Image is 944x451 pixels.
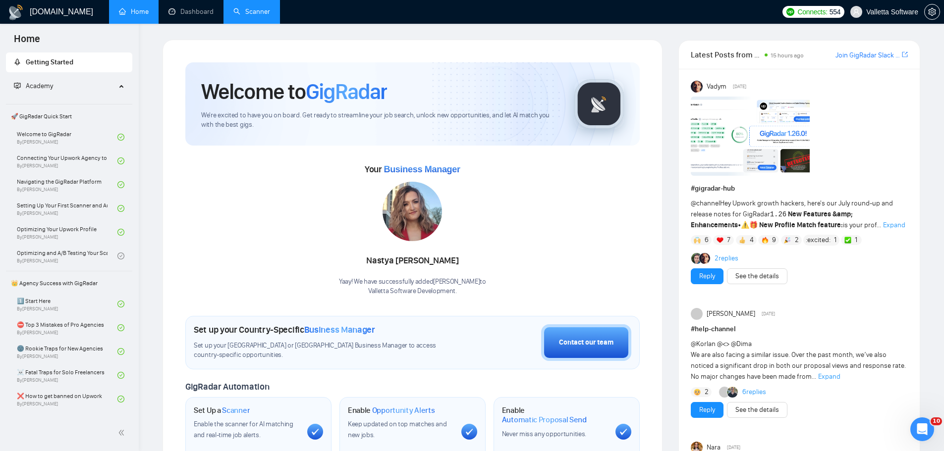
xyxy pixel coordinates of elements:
[806,235,831,246] span: :excited:
[784,237,791,244] img: 🎉
[233,7,270,16] a: searchScanner
[715,253,738,263] a: 2replies
[699,271,715,282] a: Reply
[17,317,117,339] a: ⛔ Top 3 Mistakes of Pro AgenciesBy[PERSON_NAME]
[339,277,486,296] div: Yaay! We have successfully added [PERSON_NAME] to
[117,252,124,259] span: check-circle
[762,237,769,244] img: 🔥
[742,387,766,397] a: 6replies
[14,82,21,89] span: fund-projection-screen
[7,106,131,126] span: 🚀 GigRadar Quick Start
[795,235,799,245] span: 2
[691,324,908,335] h1: # help-channel
[739,237,746,244] img: 👍
[749,221,758,229] span: 🎁
[771,52,804,59] span: 15 hours ago
[117,324,124,331] span: check-circle
[834,235,836,245] span: 1
[902,50,908,59] a: export
[194,341,456,360] span: Set up your [GEOGRAPHIC_DATA] or [GEOGRAPHIC_DATA] Business Manager to access country-specific op...
[733,82,746,91] span: [DATE]
[194,324,375,335] h1: Set up your Country-Specific
[17,293,117,315] a: 1️⃣ Start HereBy[PERSON_NAME]
[194,405,250,415] h1: Set Up a
[372,405,435,415] span: Opportunity Alerts
[691,253,702,264] img: Alex B
[348,420,447,439] span: Keep updated on top matches and new jobs.
[168,7,214,16] a: dashboardDashboard
[691,81,703,93] img: Vadym
[26,58,73,66] span: Getting Started
[6,32,48,52] span: Home
[855,235,857,245] span: 1
[691,199,720,207] span: @channel
[772,235,776,245] span: 9
[786,8,794,16] img: upwork-logo.png
[502,405,608,425] h1: Enable
[694,389,701,396] img: 🥺
[118,428,128,438] span: double-left
[727,235,730,245] span: 7
[931,417,942,425] span: 10
[770,210,787,218] code: 1.26
[185,381,269,392] span: GigRadar Automation
[117,372,124,379] span: check-circle
[304,324,375,335] span: Business Manager
[502,430,586,438] span: Never miss any opportunities.
[201,78,387,105] h1: Welcome to
[707,308,755,319] span: [PERSON_NAME]
[910,417,934,441] iframe: Intercom live chat
[17,198,117,219] a: Setting Up Your First Scanner and Auto-BidderBy[PERSON_NAME]
[502,415,587,425] span: Automatic Proposal Send
[6,52,132,72] li: Getting Started
[117,157,124,164] span: check-circle
[883,221,905,229] span: Expand
[17,364,117,386] a: ☠️ Fatal Traps for Solo FreelancersBy[PERSON_NAME]
[222,405,250,415] span: Scanner
[691,49,762,61] span: Latest Posts from the GigRadar Community
[741,221,749,229] span: ⚠️
[117,134,124,141] span: check-circle
[727,402,787,418] button: See the details
[201,111,558,130] span: We're excited to have you on board. Get ready to streamline your job search, unlock new opportuni...
[691,97,810,176] img: F09AC4U7ATU-image.png
[541,324,631,361] button: Contact our team
[8,4,24,20] img: logo
[17,245,117,267] a: Optimizing and A/B Testing Your Scanner for Better ResultsBy[PERSON_NAME]
[194,420,293,439] span: Enable the scanner for AI matching and real-time job alerts.
[117,229,124,236] span: check-circle
[924,4,940,20] button: setting
[691,199,893,229] span: Hey Upwork growth hackers, here's our July round-up and release notes for GigRadar • is your prof...
[17,174,117,196] a: Navigating the GigRadar PlatformBy[PERSON_NAME]
[818,372,840,381] span: Expand
[17,388,117,410] a: ❌ How to get banned on UpworkBy[PERSON_NAME]
[853,8,860,15] span: user
[691,183,908,194] h1: # gigradar-hub
[735,404,779,415] a: See the details
[26,82,53,90] span: Academy
[691,268,723,284] button: Reply
[844,237,851,244] img: ✅
[797,6,827,17] span: Connects:
[691,340,906,381] span: @Korlan @<> @Dima We are also facing a similar issue. Over the past month, we’ve also noticed a s...
[117,301,124,307] span: check-circle
[17,150,117,172] a: Connecting Your Upwork Agency to GigRadarBy[PERSON_NAME]
[902,50,908,58] span: export
[925,8,940,16] span: setting
[835,50,900,61] a: Join GigRadar Slack Community
[574,79,624,129] img: gigradar-logo.png
[117,348,124,355] span: check-circle
[750,235,754,245] span: 4
[705,235,709,245] span: 6
[735,271,779,282] a: See the details
[119,7,149,16] a: homeHome
[7,273,131,293] span: 👑 Agency Success with GigRadar
[383,182,442,241] img: 1686180585495-117.jpg
[17,341,117,362] a: 🌚 Rookie Traps for New AgenciesBy[PERSON_NAME]
[365,164,460,175] span: Your
[727,387,738,398] img: Viktor Ostashevskyi
[348,405,435,415] h1: Enable
[17,221,117,243] a: Optimizing Your Upwork ProfileBy[PERSON_NAME]
[14,82,53,90] span: Academy
[924,8,940,16] a: setting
